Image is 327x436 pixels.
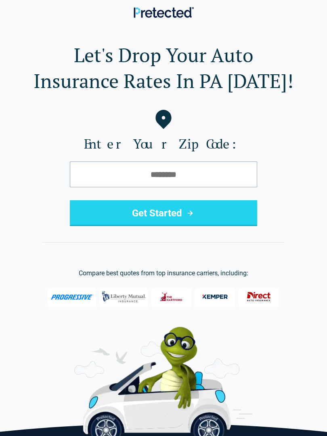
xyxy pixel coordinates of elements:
[13,136,314,152] label: Enter Your Zip Code:
[243,288,275,305] img: Direct General
[70,200,257,226] button: Get Started
[134,7,194,18] img: Pretected
[13,268,314,278] p: Compare best quotes from top insurance carriers, including:
[13,42,314,94] h1: Let's Drop Your Auto Insurance Rates In PA [DATE]!
[155,288,188,305] img: The Hartford
[51,294,94,300] img: Progressive
[199,288,231,305] img: Kemper
[100,287,148,306] img: Liberty Mutual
